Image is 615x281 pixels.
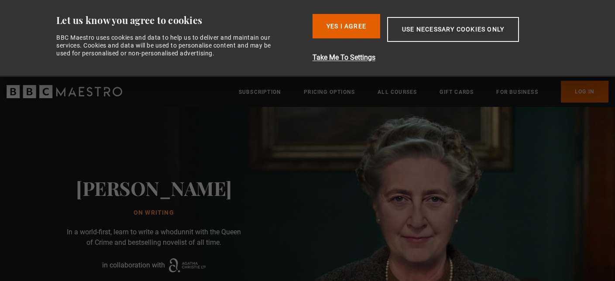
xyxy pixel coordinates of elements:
[304,88,355,96] a: Pricing Options
[56,34,281,58] div: BBC Maestro uses cookies and data to help us to deliver and maintain our services. Cookies and da...
[76,209,232,216] h1: On writing
[7,85,122,98] svg: BBC Maestro
[76,177,232,199] h2: [PERSON_NAME]
[239,88,281,96] a: Subscription
[440,88,474,96] a: Gift Cards
[66,227,241,248] p: In a world-first, learn to write a whodunnit with the Queen of Crime and bestselling novelist of ...
[561,81,608,103] a: Log In
[496,88,538,96] a: For business
[102,260,165,271] p: in collaboration with
[387,17,519,42] button: Use necessary cookies only
[313,52,565,63] button: Take Me To Settings
[239,81,608,103] nav: Primary
[313,14,380,38] button: Yes I Agree
[378,88,417,96] a: All Courses
[56,14,306,27] div: Let us know you agree to cookies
